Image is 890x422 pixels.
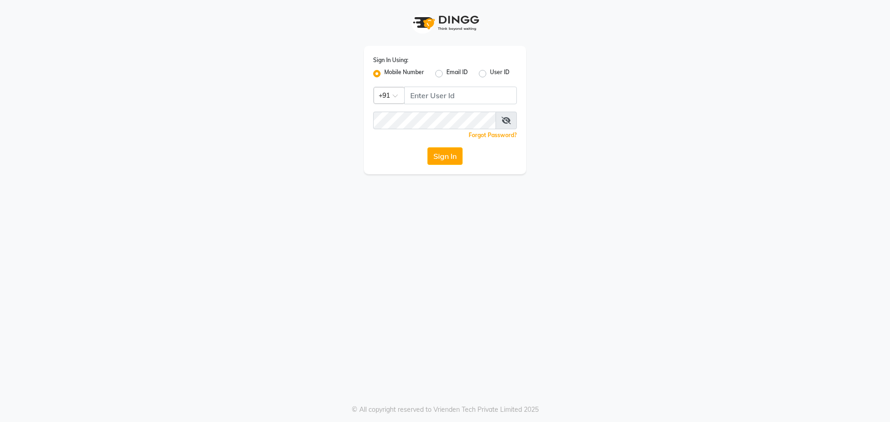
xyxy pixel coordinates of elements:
label: Mobile Number [384,68,424,79]
a: Forgot Password? [469,132,517,139]
input: Username [404,87,517,104]
label: Sign In Using: [373,56,408,64]
label: Email ID [446,68,468,79]
button: Sign In [427,147,463,165]
input: Username [373,112,496,129]
img: logo1.svg [408,9,482,37]
label: User ID [490,68,509,79]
